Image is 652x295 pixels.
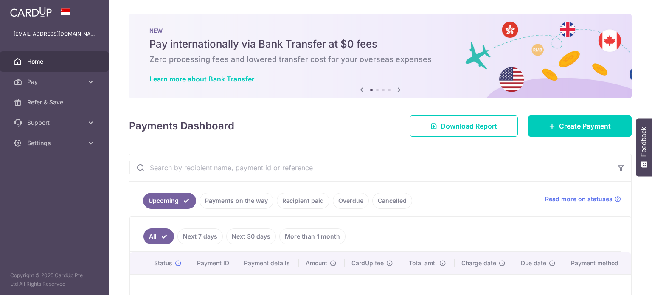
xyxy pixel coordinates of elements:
[129,14,632,98] img: Bank transfer banner
[27,98,83,107] span: Refer & Save
[10,7,52,17] img: CardUp
[410,115,518,137] a: Download Report
[640,127,648,157] span: Feedback
[545,195,621,203] a: Read more on statuses
[200,193,273,209] a: Payments on the way
[129,118,234,134] h4: Payments Dashboard
[351,259,384,267] span: CardUp fee
[14,30,95,38] p: [EMAIL_ADDRESS][DOMAIN_NAME]
[149,27,611,34] p: NEW
[149,75,254,83] a: Learn more about Bank Transfer
[237,252,299,274] th: Payment details
[441,121,497,131] span: Download Report
[143,228,174,244] a: All
[521,259,546,267] span: Due date
[636,118,652,176] button: Feedback - Show survey
[545,195,613,203] span: Read more on statuses
[27,78,83,86] span: Pay
[461,259,496,267] span: Charge date
[27,118,83,127] span: Support
[177,228,223,244] a: Next 7 days
[279,228,346,244] a: More than 1 month
[564,252,631,274] th: Payment method
[528,115,632,137] a: Create Payment
[143,193,196,209] a: Upcoming
[27,57,83,66] span: Home
[559,121,611,131] span: Create Payment
[149,37,611,51] h5: Pay internationally via Bank Transfer at $0 fees
[372,193,412,209] a: Cancelled
[333,193,369,209] a: Overdue
[27,139,83,147] span: Settings
[129,154,611,181] input: Search by recipient name, payment id or reference
[277,193,329,209] a: Recipient paid
[409,259,437,267] span: Total amt.
[190,252,238,274] th: Payment ID
[306,259,327,267] span: Amount
[149,54,611,65] h6: Zero processing fees and lowered transfer cost for your overseas expenses
[226,228,276,244] a: Next 30 days
[154,259,172,267] span: Status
